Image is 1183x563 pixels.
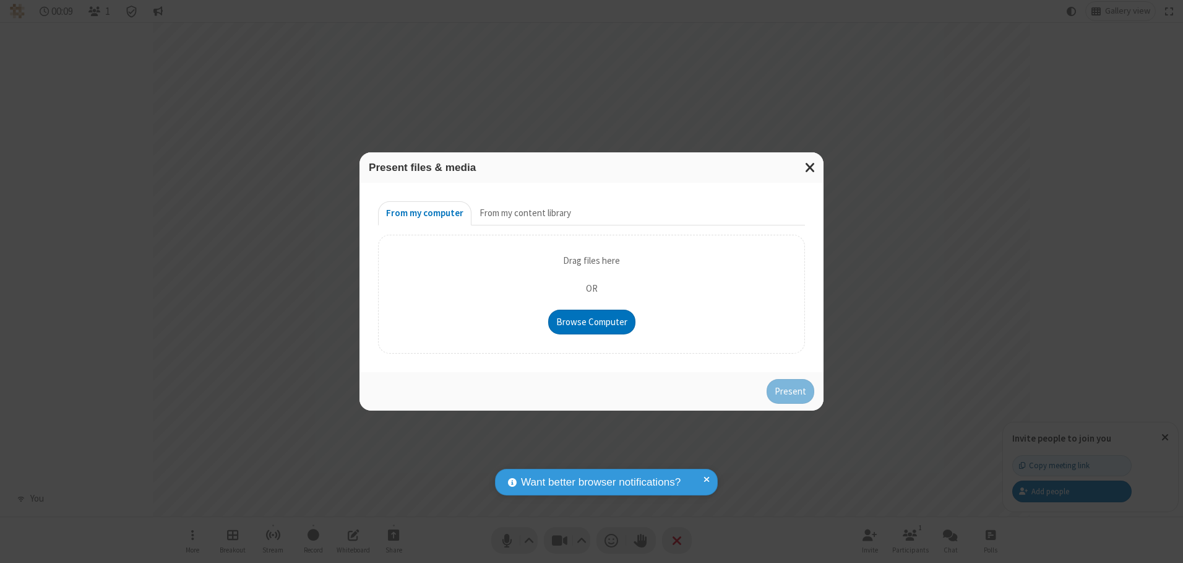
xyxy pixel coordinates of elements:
[369,162,814,173] h3: Present files & media
[378,201,471,226] button: From my computer
[798,152,824,183] button: Close modal
[378,235,805,354] div: Upload Background
[767,379,814,404] button: Present
[521,474,681,491] span: Want better browser notifications?
[548,310,635,334] button: Browse Computer
[471,201,579,226] button: From my content library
